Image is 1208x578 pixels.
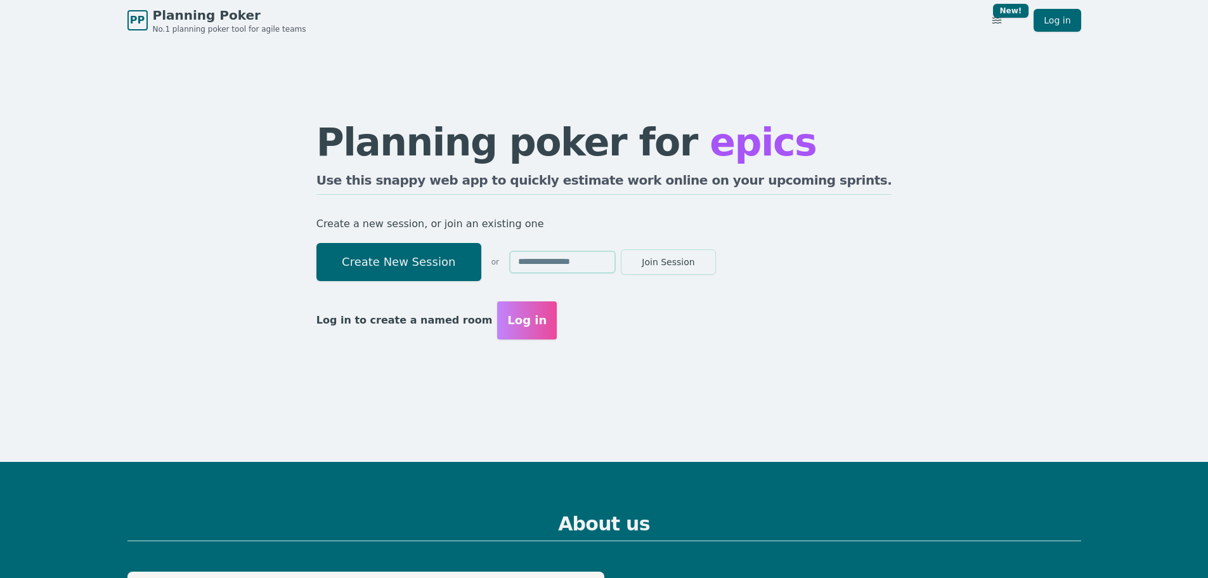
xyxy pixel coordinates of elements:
button: Create New Session [316,243,481,281]
span: PP [130,13,145,28]
span: epics [710,120,816,164]
span: Planning Poker [153,6,306,24]
button: Join Session [621,249,716,275]
a: Log in [1034,9,1081,32]
button: Log in [497,301,557,339]
p: Create a new session, or join an existing one [316,215,892,233]
span: Log in [507,312,547,329]
a: PPPlanning PokerNo.1 planning poker tool for agile teams [127,6,306,34]
h2: Use this snappy web app to quickly estimate work online on your upcoming sprints. [316,171,892,195]
h1: Planning poker for [316,123,892,161]
div: New! [993,4,1029,18]
span: No.1 planning poker tool for agile teams [153,24,306,34]
button: New! [985,9,1008,32]
span: or [491,257,499,267]
h2: About us [127,513,1081,541]
p: Log in to create a named room [316,312,493,329]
